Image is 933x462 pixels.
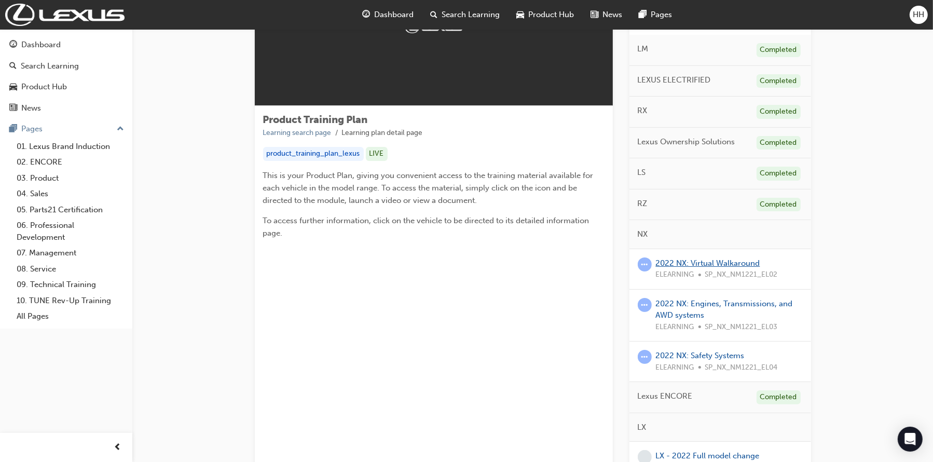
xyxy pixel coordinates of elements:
span: ELEARNING [656,269,694,281]
span: This is your Product Plan, giving you convenient access to the training material available for ea... [263,171,596,205]
span: learningRecordVerb_ATTEMPT-icon [638,257,652,271]
a: 07. Management [12,245,128,261]
div: News [21,102,41,114]
span: SP_NX_NM1221_EL02 [705,269,778,281]
a: search-iconSearch Learning [422,4,508,25]
a: Search Learning [4,57,128,76]
div: Completed [757,136,801,150]
span: Pages [651,9,672,21]
span: up-icon [117,123,124,136]
a: guage-iconDashboard [354,4,422,25]
div: Open Intercom Messenger [898,427,923,452]
span: Product Training Plan [263,114,368,126]
button: DashboardSearch LearningProduct HubNews [4,33,128,119]
a: All Pages [12,308,128,324]
div: Completed [757,390,801,404]
span: Lexus ENCORE [638,390,693,402]
a: news-iconNews [582,4,630,25]
li: Learning plan detail page [342,127,423,139]
a: 03. Product [12,170,128,186]
a: Learning search page [263,128,332,137]
div: Completed [757,198,801,212]
span: SP_NX_NM1221_EL03 [705,321,778,333]
button: Pages [4,119,128,139]
span: learningRecordVerb_ATTEMPT-icon [638,350,652,364]
div: Completed [757,43,801,57]
a: 04. Sales [12,186,128,202]
span: News [602,9,622,21]
span: search-icon [9,62,17,71]
div: Search Learning [21,60,79,72]
span: LS [638,167,646,179]
a: 09. Technical Training [12,277,128,293]
span: guage-icon [362,8,370,21]
div: Product Hub [21,81,67,93]
span: search-icon [430,8,437,21]
a: pages-iconPages [630,4,680,25]
a: 2022 NX: Safety Systems [656,351,745,360]
a: 02. ENCORE [12,154,128,170]
span: RX [638,105,648,117]
span: To access further information, click on the vehicle to be directed to its detailed information page. [263,216,592,238]
a: 2022 NX: Engines, Transmissions, and AWD systems [656,299,793,320]
div: Completed [757,74,801,88]
span: ELEARNING [656,321,694,333]
span: LM [638,43,649,55]
span: news-icon [591,8,598,21]
span: pages-icon [639,8,647,21]
span: RZ [638,198,648,210]
div: Pages [21,123,43,135]
span: NX [638,228,648,240]
span: prev-icon [114,441,122,454]
div: Dashboard [21,39,61,51]
span: Search Learning [442,9,500,21]
div: Completed [757,167,801,181]
span: Product Hub [528,9,574,21]
div: LIVE [366,147,388,161]
span: car-icon [9,83,17,92]
a: News [4,99,128,118]
span: news-icon [9,104,17,113]
span: guage-icon [9,40,17,50]
span: Dashboard [374,9,414,21]
a: LX - 2022 Full model change [656,451,760,460]
a: Dashboard [4,35,128,55]
a: 06. Professional Development [12,218,128,245]
span: ELEARNING [656,362,694,374]
div: Completed [757,105,801,119]
a: car-iconProduct Hub [508,4,582,25]
span: pages-icon [9,125,17,134]
div: product_training_plan_lexus [263,147,364,161]
button: HH [910,6,928,24]
span: learningRecordVerb_ATTEMPT-icon [638,298,652,312]
span: HH [913,9,925,21]
img: Trak [5,4,125,26]
span: SP_NX_NM1221_EL04 [705,362,778,374]
a: 2022 NX: Virtual Walkaround [656,259,760,268]
span: LX [638,422,647,433]
span: car-icon [516,8,524,21]
a: 01. Lexus Brand Induction [12,139,128,155]
a: 10. TUNE Rev-Up Training [12,293,128,309]
span: Lexus Ownership Solutions [638,136,735,148]
a: 05. Parts21 Certification [12,202,128,218]
a: 08. Service [12,261,128,277]
a: Product Hub [4,77,128,97]
span: LEXUS ELECTRIFIED [638,74,711,86]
